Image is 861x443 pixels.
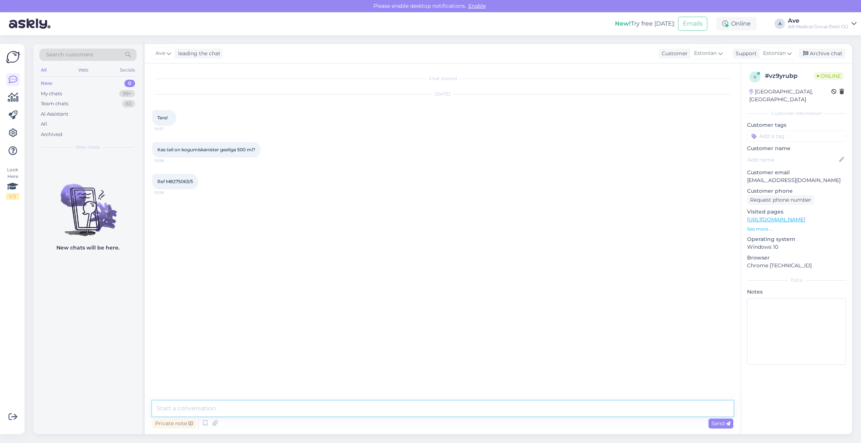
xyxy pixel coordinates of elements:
div: [GEOGRAPHIC_DATA], [GEOGRAPHIC_DATA] [749,88,831,103]
p: New chats will be here. [56,244,120,252]
p: See more ... [747,226,846,232]
img: No chats [33,171,143,237]
div: 99+ [119,90,135,97]
div: Try free [DATE]: [615,19,675,28]
div: 0 [124,80,135,87]
div: Web [77,65,90,75]
span: Ref M8275063/5 [157,179,193,184]
div: Support [733,50,757,57]
p: Customer tags [747,121,846,129]
p: Operating system [747,235,846,243]
input: Add a tag [747,130,846,142]
div: Team chats [41,100,68,108]
span: Estonian [694,49,717,57]
p: Windows 10 [747,243,846,251]
div: # vz9yrubp [765,72,814,80]
span: Kas teil on kogumiskanister geeliga 500 ml? [157,147,255,152]
a: AveAB Medical Group Eesti OÜ [788,18,857,30]
div: AI Assistant [41,110,68,118]
b: New! [615,20,631,27]
span: Online [814,72,844,80]
div: Archived [41,131,62,138]
div: All [39,65,48,75]
div: [DATE] [152,91,733,97]
div: Archive chat [799,49,845,59]
img: Askly Logo [6,50,20,64]
span: 10:58 [154,190,182,195]
div: AB Medical Group Eesti OÜ [788,24,848,30]
button: Emails [678,17,707,31]
div: Look Here [6,166,19,200]
div: Online [716,17,757,30]
p: Customer name [747,145,846,152]
p: Notes [747,288,846,296]
p: Customer email [747,169,846,176]
span: 10:58 [154,158,182,163]
div: Customer information [747,110,846,117]
div: Extra [747,277,846,284]
div: Ave [788,18,848,24]
p: Browser [747,254,846,262]
span: 10:57 [154,126,182,132]
p: Visited pages [747,208,846,216]
div: My chats [41,90,62,97]
div: Request phone number [747,195,814,205]
div: A [775,19,785,29]
p: Customer phone [747,187,846,195]
span: Estonian [763,49,786,57]
div: leading the chat [175,50,220,57]
span: Search customers [46,51,93,59]
span: Tere! [157,115,168,120]
p: [EMAIL_ADDRESS][DOMAIN_NAME] [747,176,846,184]
div: All [41,120,47,128]
span: v [753,74,756,80]
a: [URL][DOMAIN_NAME] [747,216,805,223]
p: Chrome [TECHNICAL_ID] [747,262,846,270]
div: New [41,80,52,87]
div: Chat started [152,75,733,82]
div: 63 [122,100,135,108]
div: Customer [659,50,688,57]
div: Private note [152,419,196,429]
span: Send [711,420,730,427]
span: Enable [466,3,488,9]
span: New chats [76,144,100,151]
span: Ave [155,49,165,57]
div: 1 / 3 [6,193,19,200]
input: Add name [747,156,838,164]
div: Socials [118,65,137,75]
